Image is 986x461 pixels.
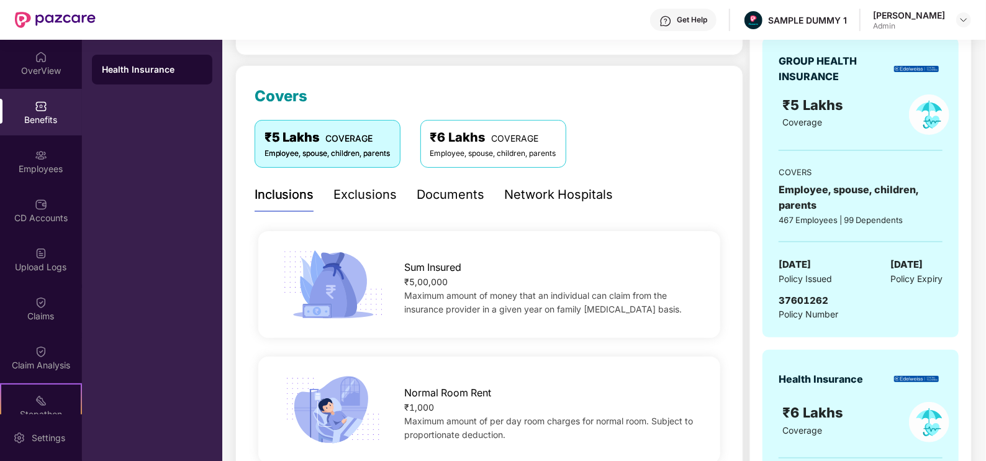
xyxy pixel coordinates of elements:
[492,133,539,144] span: COVERAGE
[334,185,397,204] div: Exclusions
[255,185,314,204] div: Inclusions
[404,385,491,401] span: Normal Room Rent
[659,15,672,27] img: svg+xml;base64,PHN2ZyBpZD0iSGVscC0zMngzMiIgeG1sbnM9Imh0dHA6Ly93d3cudzMub3JnLzIwMDAvc3ZnIiB3aWR0aD...
[768,14,847,26] div: SAMPLE DUMMY 1
[35,51,47,63] img: svg+xml;base64,PHN2ZyBpZD0iSG9tZSIgeG1sbnM9Imh0dHA6Ly93d3cudzMub3JnLzIwMDAvc3ZnIiB3aWR0aD0iMjAiIG...
[404,290,682,314] span: Maximum amount of money that an individual can claim from the insurance provider in a given year ...
[265,128,391,147] div: ₹5 Lakhs
[779,166,943,178] div: COVERS
[430,128,556,147] div: ₹6 Lakhs
[430,148,556,160] div: Employee, spouse, children, parents
[779,294,828,306] span: 37601262
[35,296,47,309] img: svg+xml;base64,PHN2ZyBpZD0iQ2xhaW0iIHhtbG5zPSJodHRwOi8vd3d3LnczLm9yZy8yMDAwL3N2ZyIgd2lkdGg9IjIwIi...
[404,260,461,275] span: Sum Insured
[35,345,47,358] img: svg+xml;base64,PHN2ZyBpZD0iQ2xhaW0iIHhtbG5zPSJodHRwOi8vd3d3LnczLm9yZy8yMDAwL3N2ZyIgd2lkdGg9IjIwIi...
[909,402,949,442] img: policyIcon
[677,15,707,25] div: Get Help
[279,372,387,448] img: icon
[35,395,47,407] img: svg+xml;base64,PHN2ZyB4bWxucz0iaHR0cDovL3d3dy53My5vcmcvMjAwMC9zdmciIHdpZHRoPSIyMSIgaGVpZ2h0PSIyMC...
[873,9,945,21] div: [PERSON_NAME]
[894,376,938,383] img: insurerLogo
[782,425,822,436] span: Coverage
[13,432,25,444] img: svg+xml;base64,PHN2ZyBpZD0iU2V0dGluZy0yMHgyMCIgeG1sbnM9Imh0dHA6Ly93d3cudzMub3JnLzIwMDAvc3ZnIiB3aW...
[959,15,969,25] img: svg+xml;base64,PHN2ZyBpZD0iRHJvcGRvd24tMzJ4MzIiIHhtbG5zPSJodHRwOi8vd3d3LnczLm9yZy8yMDAwL3N2ZyIgd2...
[505,185,613,204] div: Network Hospitals
[779,257,811,272] span: [DATE]
[35,198,47,211] img: svg+xml;base64,PHN2ZyBpZD0iQ0RfQWNjb3VudHMiIGRhdGEtbmFtZT0iQ0QgQWNjb3VudHMiIHhtbG5zPSJodHRwOi8vd3...
[102,63,202,76] div: Health Insurance
[255,87,308,105] span: Covers
[35,100,47,112] img: svg+xml;base64,PHN2ZyBpZD0iQmVuZWZpdHMiIHhtbG5zPSJodHRwOi8vd3d3LnczLm9yZy8yMDAwL3N2ZyIgd2lkdGg9Ij...
[744,11,762,29] img: Pazcare_Alternative_logo-01-01.png
[779,53,887,84] div: GROUP HEALTH INSURANCE
[404,416,693,440] span: Maximum amount of per day room charges for normal room. Subject to proportionate deduction.
[890,272,943,286] span: Policy Expiry
[35,247,47,260] img: svg+xml;base64,PHN2ZyBpZD0iVXBsb2FkX0xvZ3MiIGRhdGEtbmFtZT0iVXBsb2FkIExvZ3MiIHhtbG5zPSJodHRwOi8vd3...
[779,214,943,226] div: 467 Employees | 99 Dependents
[782,404,847,421] span: ₹6 Lakhs
[779,272,832,286] span: Policy Issued
[326,133,373,144] span: COVERAGE
[28,432,69,444] div: Settings
[404,275,699,289] div: ₹5,00,000
[782,97,847,113] span: ₹5 Lakhs
[1,408,81,421] div: Stepathon
[779,372,863,387] div: Health Insurance
[894,66,938,73] img: insurerLogo
[35,149,47,162] img: svg+xml;base64,PHN2ZyBpZD0iRW1wbG95ZWVzIiB4bWxucz0iaHR0cDovL3d3dy53My5vcmcvMjAwMC9zdmciIHdpZHRoPS...
[265,148,391,160] div: Employee, spouse, children, parents
[873,21,945,31] div: Admin
[890,257,923,272] span: [DATE]
[909,94,949,135] img: policyIcon
[782,117,822,127] span: Coverage
[404,401,699,414] div: ₹1,000
[417,185,485,204] div: Documents
[279,247,387,322] img: icon
[15,12,96,28] img: New Pazcare Logo
[779,309,838,319] span: Policy Number
[779,182,943,213] div: Employee, spouse, children, parents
